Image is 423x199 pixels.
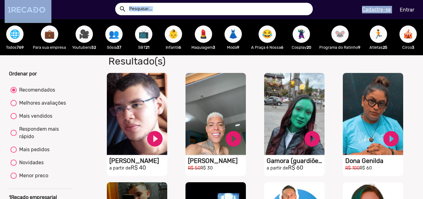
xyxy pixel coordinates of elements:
[17,125,70,140] div: Respondem mais rápido
[109,157,167,165] h1: [PERSON_NAME]
[343,73,403,155] video: S1RECADO vídeos dedicados para fãs e empresas
[373,25,384,43] span: 🏃
[135,25,152,43] button: 📺
[303,129,321,148] a: play_circle_filled
[168,25,179,43] span: 👶
[138,25,149,43] span: 📺
[9,71,37,77] b: Ordenar por
[264,73,325,155] video: S1RECADO vídeos dedicados para fãs e empresas
[399,25,417,43] button: 🎪
[109,25,119,43] span: 👥
[72,44,96,50] p: Youtubers
[195,25,212,43] button: 💄
[17,86,55,94] div: Recomendados
[293,25,310,43] button: 🦹🏼‍♀️
[319,44,360,50] p: Programa do Ratinho
[102,44,126,50] p: Sósia
[188,157,246,165] h1: [PERSON_NAME]
[262,25,273,43] span: 😂
[296,25,307,43] span: 🦹🏼‍♀️
[237,45,239,50] b: 9
[335,25,345,43] span: 🐭
[109,165,167,171] h2: R$ 40
[382,129,400,148] a: play_circle_filled
[358,45,360,50] b: 9
[17,159,44,166] div: Novidades
[370,25,387,43] button: 🏃
[105,25,123,43] button: 👥
[267,165,288,171] small: a partir de
[132,44,155,50] p: SBT
[403,25,413,43] span: 🎪
[267,165,325,171] h2: R$ 60
[331,25,349,43] button: 🐭
[383,45,387,50] b: 25
[224,129,243,148] a: play_circle_filled
[225,25,242,43] button: 👗
[117,45,121,50] b: 37
[345,157,403,165] h1: Dona Genilda
[119,5,126,13] mat-icon: Example home icon
[91,45,96,50] b: 52
[345,165,360,171] small: R$ 100
[396,4,418,15] a: Entrar
[76,25,93,43] button: 🎥
[17,146,50,153] div: Mais pedidos
[200,165,213,171] small: R$ 30
[412,45,414,50] b: 3
[185,73,246,155] video: S1RECADO vídeos dedicados para fãs e empresas
[162,44,185,50] p: Infantil
[396,44,420,50] p: Circo
[191,44,215,50] p: Maquiagem
[3,44,27,50] p: Todos
[17,172,48,179] div: Menor preco
[198,25,209,43] span: 💄
[251,44,283,50] p: A Praça é Nossa
[367,44,390,50] p: Atletas
[307,45,311,50] b: 20
[17,99,66,107] div: Melhores avaliações
[179,45,181,50] b: 6
[79,25,89,43] span: 🎥
[17,45,24,50] b: 769
[41,25,58,43] button: 💼
[362,7,391,12] u: Cadastre-se
[117,3,128,14] button: Example home icon
[33,44,66,50] p: Para sua empresa
[107,73,167,155] video: S1RECADO vídeos dedicados para fãs e empresas
[188,165,200,171] small: R$ 50
[165,25,182,43] button: 👶
[360,165,372,171] small: R$ 60
[104,55,304,67] h1: Resultado(s)
[17,112,52,120] div: Mais vendidos
[221,44,245,50] p: Moda
[281,45,283,50] b: 6
[44,25,55,43] span: 💼
[146,129,164,148] a: play_circle_filled
[10,25,20,43] span: 🌐
[109,165,131,171] small: a partir de
[290,44,313,50] p: Cosplay
[267,157,325,165] h1: Gamora (guardiões Da Galáxia)
[259,25,276,43] button: 😂
[228,25,238,43] span: 👗
[6,25,24,43] button: 🌐
[124,3,313,15] input: Pesquisar...
[146,45,149,50] b: 21
[213,45,215,50] b: 3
